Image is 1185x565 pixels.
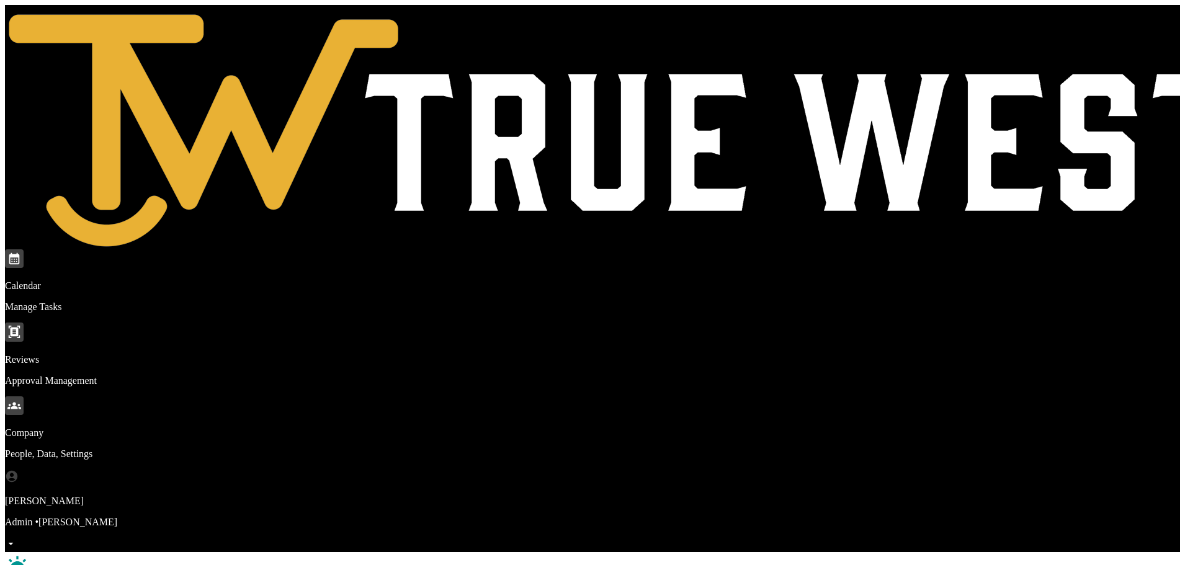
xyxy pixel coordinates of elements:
p: People, Data, Settings [5,448,1180,460]
p: Company [5,427,1180,438]
p: [PERSON_NAME] [5,496,1180,507]
p: Admin • [PERSON_NAME] [5,517,1180,528]
p: Reviews [5,354,1180,365]
p: Calendar [5,280,1180,291]
p: Manage Tasks [5,301,1180,313]
iframe: Open customer support [1145,524,1179,558]
p: Approval Management [5,375,1180,386]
